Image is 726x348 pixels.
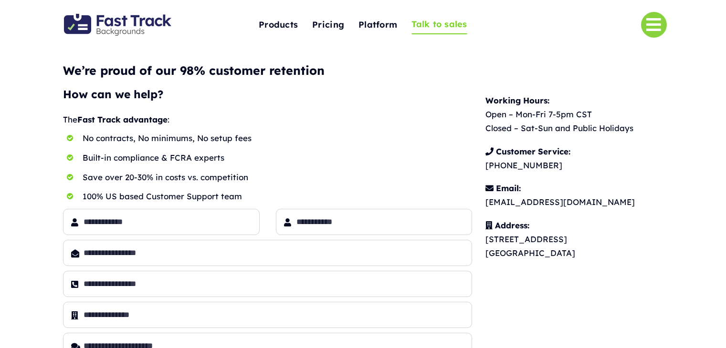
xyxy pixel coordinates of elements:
p: The : [63,113,472,127]
p: [STREET_ADDRESS] [GEOGRAPHIC_DATA] [485,219,676,260]
a: Pricing [312,15,344,35]
span: Platform [358,18,397,32]
span: Products [259,18,298,32]
span: Pricing [312,18,344,32]
p: Open – Mon-Fri 7-5pm CST Closed – Sat-Sun and Public Holidays [485,94,676,135]
div: 100% US based Customer Support team [83,190,473,204]
strong: How can we help? [63,87,163,101]
a: Fast Track Backgrounds Logo [64,13,171,23]
p: [PHONE_NUMBER] [485,145,676,173]
b: Working Hours: [485,95,549,105]
span: Talk to sales [411,17,467,32]
a: Link to # [641,12,667,38]
img: Fast Track Backgrounds Logo [64,14,171,36]
b: Email: [496,183,521,193]
b: Fast Track advantage [77,114,168,124]
b: Address: [495,220,529,230]
p: Save over 20-30% in costs vs. competition [83,171,473,184]
nav: One Page [211,1,515,49]
a: Talk to sales [411,15,467,35]
b: Customer Service: [496,146,570,156]
p: [EMAIL_ADDRESS][DOMAIN_NAME] [485,182,676,209]
strong: We’re proud of our 98% customer retention [63,63,325,78]
div: No contracts, No minimums, No setup fees [83,132,473,145]
p: Built-in compliance & FCRA experts [83,151,473,165]
a: Platform [358,15,397,35]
